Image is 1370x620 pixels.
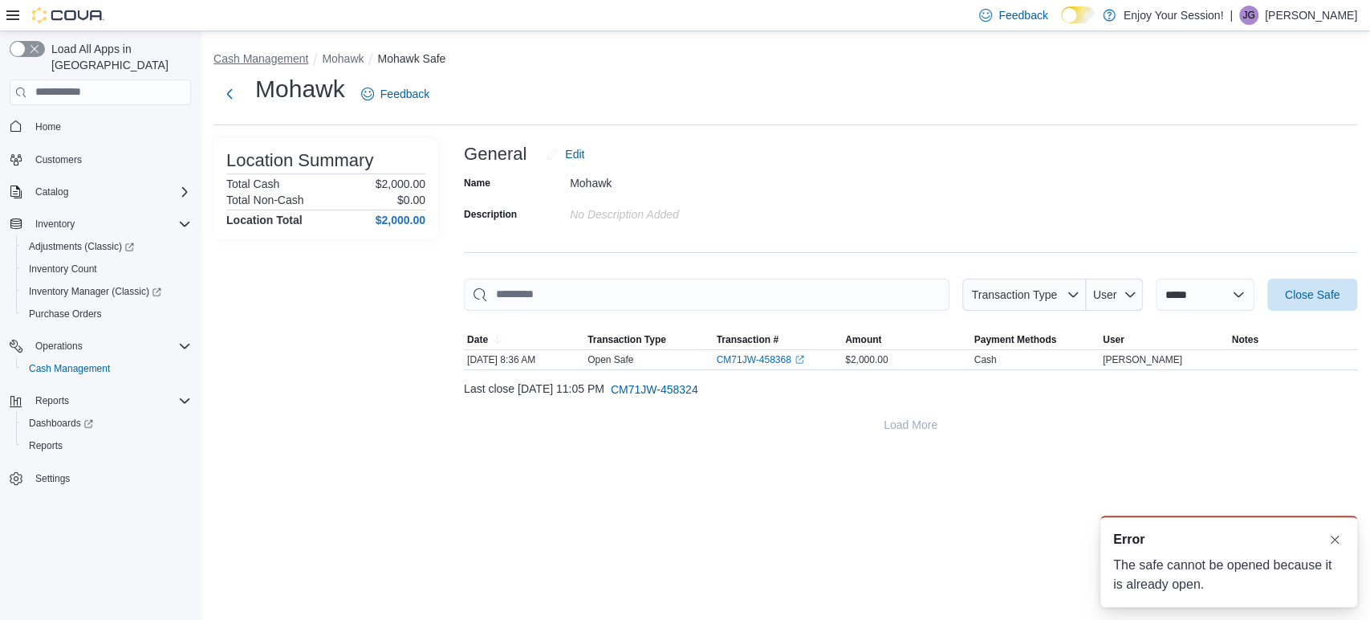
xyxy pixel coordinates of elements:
h6: Total Cash [226,177,279,190]
button: Purchase Orders [16,303,197,325]
a: Inventory Manager (Classic) [16,280,197,303]
button: Transaction Type [584,330,713,349]
a: Purchase Orders [22,304,108,324]
span: Error [1113,530,1144,549]
div: [DATE] 8:36 AM [464,350,584,369]
button: CM71JW-458324 [604,373,705,406]
span: Inventory Count [22,259,191,279]
div: Mohawk [570,170,785,190]
button: Load More [464,409,1357,441]
span: Adjustments (Classic) [22,237,191,256]
span: Reports [29,439,63,452]
div: Last close [DATE] 11:05 PM [464,373,1357,406]
span: Inventory Manager (Classic) [22,282,191,301]
a: Reports [22,436,69,455]
button: Amount [842,330,971,349]
span: Home [35,120,61,133]
span: Load All Apps in [GEOGRAPHIC_DATA] [45,41,191,73]
button: Inventory [3,213,197,235]
h3: Location Summary [226,151,373,170]
span: Purchase Orders [29,308,102,320]
span: Inventory [35,218,75,230]
nav: An example of EuiBreadcrumbs [213,51,1357,70]
button: User [1086,279,1143,311]
button: Next [213,78,246,110]
div: Jason Grondin [1239,6,1258,25]
h3: General [464,145,526,164]
span: Home [29,116,191,137]
div: Cash [974,353,997,366]
a: Feedback [355,78,436,110]
span: Feedback [998,7,1047,23]
p: Open Safe [587,353,633,366]
button: Edit [539,138,591,170]
a: Settings [29,469,76,488]
h4: $2,000.00 [376,214,425,226]
a: Inventory Manager (Classic) [22,282,168,301]
button: Cash Management [16,357,197,380]
div: No Description added [570,202,785,221]
button: Home [3,115,197,138]
span: [PERSON_NAME] [1103,353,1182,366]
span: $2,000.00 [845,353,888,366]
button: Inventory Count [16,258,197,280]
button: Customers [3,148,197,171]
span: Settings [35,472,70,485]
span: Dark Mode [1061,23,1062,24]
span: Operations [29,337,191,356]
div: Notification [1113,530,1344,549]
button: Reports [16,434,197,457]
button: Dismiss toast [1325,530,1344,549]
button: Notes [1229,330,1358,349]
button: Inventory [29,214,81,234]
span: Inventory [29,214,191,234]
button: User [1100,330,1229,349]
button: Settings [3,467,197,490]
span: Purchase Orders [22,304,191,324]
h4: Location Total [226,214,303,226]
h6: Total Non-Cash [226,194,304,206]
button: Mohawk [322,52,364,65]
span: Customers [35,153,82,166]
button: Reports [29,391,75,410]
button: Reports [3,390,197,412]
span: Reports [29,391,191,410]
span: User [1103,333,1124,346]
input: Dark Mode [1061,6,1095,23]
svg: External link [795,355,804,365]
span: Feedback [380,86,429,102]
span: Customers [29,149,191,169]
button: Mohawk Safe [377,52,445,65]
span: Cash Management [22,359,191,378]
span: Catalog [29,182,191,202]
img: Cova [32,7,104,23]
p: $0.00 [397,194,425,206]
button: Transaction # [713,330,843,349]
span: Dashboards [29,417,93,430]
span: Reports [22,436,191,455]
h1: Mohawk [255,73,345,105]
span: Amount [845,333,881,346]
button: Catalog [29,182,75,202]
span: Transaction Type [587,333,666,346]
a: Dashboards [16,412,197,434]
a: Customers [29,150,88,169]
p: Enjoy Your Session! [1124,6,1224,25]
input: This is a search bar. As you type, the results lower in the page will automatically filter. [464,279,949,311]
span: Inventory Count [29,263,97,275]
span: Load More [884,417,937,433]
a: Adjustments (Classic) [22,237,140,256]
span: Cash Management [29,362,110,375]
button: Date [464,330,584,349]
a: Adjustments (Classic) [16,235,197,258]
div: The safe cannot be opened because it is already open. [1113,556,1344,594]
span: Payment Methods [974,333,1057,346]
span: Transaction Type [971,288,1057,301]
span: Close Safe [1285,287,1340,303]
span: Operations [35,340,83,353]
span: Dashboards [22,414,191,433]
span: User [1093,288,1117,301]
p: [PERSON_NAME] [1265,6,1357,25]
button: Catalog [3,181,197,203]
a: Home [29,117,67,137]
